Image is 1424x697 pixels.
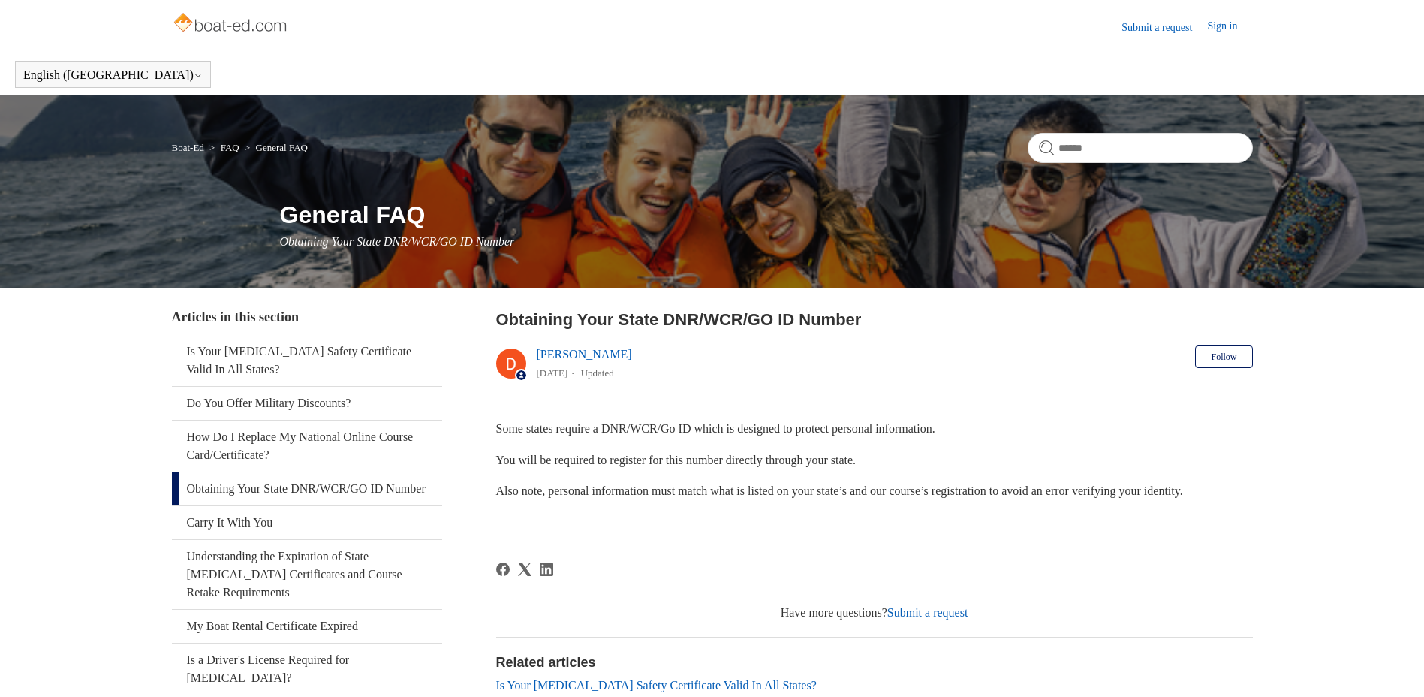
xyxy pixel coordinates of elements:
a: FAQ [221,142,239,153]
a: Facebook [496,563,510,576]
li: Updated [581,367,614,379]
a: General FAQ [256,142,308,153]
a: [PERSON_NAME] [537,348,632,361]
span: You will be required to register for this number directly through your state. [496,454,857,466]
a: LinkedIn [540,563,553,576]
h2: Related articles [496,653,1253,673]
div: Chat Support [1327,647,1413,686]
a: Obtaining Your State DNR/WCR/GO ID Number [172,472,442,505]
h2: Obtaining Your State DNR/WCR/GO ID Number [496,307,1253,332]
div: Have more questions? [496,604,1253,622]
span: Also note, personal information must match what is listed on your state’s and our course’s regist... [496,484,1183,497]
span: Obtaining Your State DNR/WCR/GO ID Number [280,235,515,248]
time: 03/01/2024, 15:50 [537,367,568,379]
button: Follow Article [1195,345,1252,368]
span: Some states require a DNR/WCR/Go ID which is designed to protect personal information. [496,422,935,435]
a: X Corp [518,563,531,576]
li: FAQ [206,142,242,153]
a: Is a Driver's License Required for [MEDICAL_DATA]? [172,644,442,695]
li: General FAQ [242,142,308,153]
a: Submit a request [1121,20,1207,35]
a: Sign in [1207,18,1252,36]
a: Do You Offer Military Discounts? [172,387,442,420]
a: Is Your [MEDICAL_DATA] Safety Certificate Valid In All States? [496,679,817,692]
svg: Share this page on LinkedIn [540,563,553,576]
img: Boat-Ed Help Center home page [172,9,291,39]
a: Understanding the Expiration of State [MEDICAL_DATA] Certificates and Course Retake Requirements [172,540,442,609]
span: Articles in this section [172,309,299,324]
svg: Share this page on X Corp [518,563,531,576]
input: Search [1028,133,1253,163]
a: How Do I Replace My National Online Course Card/Certificate? [172,421,442,472]
a: My Boat Rental Certificate Expired [172,610,442,643]
h1: General FAQ [280,197,1253,233]
li: Boat-Ed [172,142,207,153]
a: Carry It With You [172,506,442,539]
button: English ([GEOGRAPHIC_DATA]) [23,68,203,82]
a: Boat-Ed [172,142,204,153]
a: Is Your [MEDICAL_DATA] Safety Certificate Valid In All States? [172,335,442,386]
a: Submit a request [887,606,968,619]
svg: Share this page on Facebook [496,563,510,576]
